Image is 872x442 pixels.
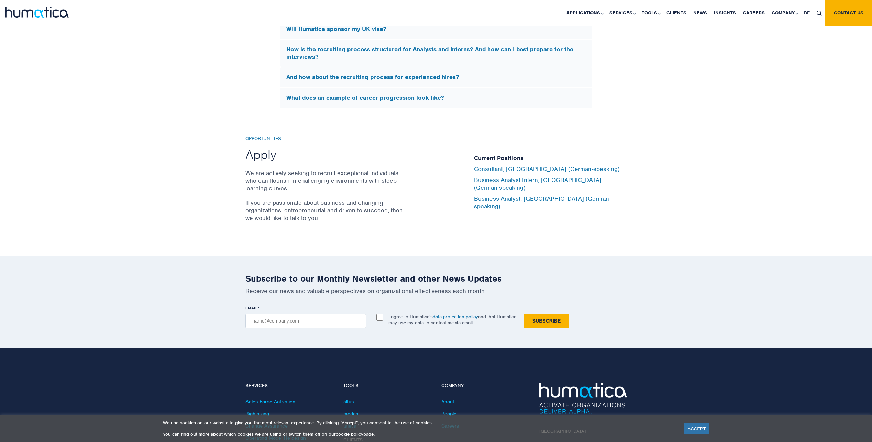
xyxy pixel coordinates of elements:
[245,273,627,284] h2: Subscribe to our Monthly Newsletter and other News Updates
[343,411,358,417] a: modas
[286,74,586,81] h5: And how about the recruiting process for experienced hires?
[388,314,516,326] p: I agree to Humatica’s and that Humatica may use my data to contact me via email.
[245,411,269,417] a: Rightsizing
[804,10,810,16] span: DE
[433,314,478,320] a: data protection policy
[163,420,676,426] p: We use cookies on our website to give you the most relevant experience. By clicking “Accept”, you...
[474,176,601,191] a: Business Analyst Intern, [GEOGRAPHIC_DATA] (German-speaking)
[343,383,431,389] h4: Tools
[245,399,295,405] a: Sales Force Activation
[245,169,405,192] p: We are actively seeking to recruit exceptional individuals who can flourish in challenging enviro...
[286,46,586,61] h5: How is the recruiting process structured for Analysts and Interns? And how can I best prepare for...
[441,399,454,405] a: About
[245,287,627,295] p: Receive our news and valuable perspectives on organizational effectiveness each month.
[474,155,627,162] h5: Current Positions
[245,199,405,222] p: If you are passionate about business and changing organizations, entrepreneurial and driven to su...
[245,305,258,311] span: EMAIL
[474,195,611,210] a: Business Analyst, [GEOGRAPHIC_DATA] (German-speaking)
[343,399,354,405] a: altus
[245,314,366,328] input: name@company.com
[5,7,69,18] img: logo
[336,431,363,437] a: cookie policy
[286,94,586,102] h5: What does an example of career progression look like?
[684,423,709,434] a: ACCEPT
[163,431,676,437] p: You can find out more about which cookies we are using or switch them off on our page.
[474,165,620,173] a: Consultant, [GEOGRAPHIC_DATA] (German-speaking)
[441,411,456,417] a: People
[376,314,383,321] input: I agree to Humatica’sdata protection policyand that Humatica may use my data to contact me via em...
[817,11,822,16] img: search_icon
[245,383,333,389] h4: Services
[245,147,405,162] h2: Apply
[245,136,405,142] h6: Opportunities
[539,383,627,414] img: Humatica
[286,25,586,33] h5: Will Humatica sponsor my UK visa?
[524,314,569,328] input: Subscribe
[441,383,529,389] h4: Company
